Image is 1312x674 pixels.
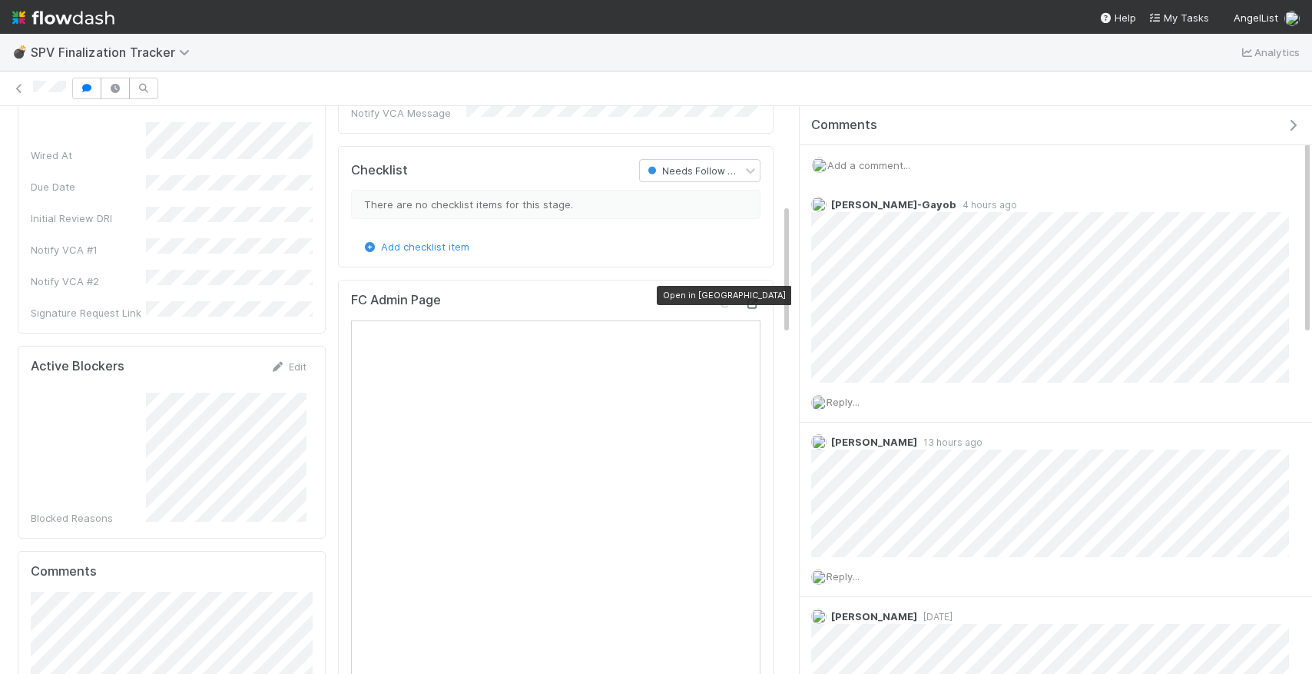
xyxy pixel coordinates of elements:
[827,159,910,171] span: Add a comment...
[31,179,146,194] div: Due Date
[827,396,860,408] span: Reply...
[31,242,146,257] div: Notify VCA #1
[351,105,466,121] div: Notify VCA Message
[831,198,956,211] span: [PERSON_NAME]-Gayob
[351,293,441,308] h5: FC Admin Page
[31,148,146,163] div: Wired At
[351,163,408,178] h5: Checklist
[31,359,124,374] h5: Active Blockers
[31,564,313,579] h5: Comments
[31,510,146,526] div: Blocked Reasons
[31,274,146,289] div: Notify VCA #2
[811,569,827,585] img: avatar_ac990a78-52d7-40f8-b1fe-cbbd1cda261e.png
[351,190,760,219] div: There are no checklist items for this stage.
[1099,10,1136,25] div: Help
[644,165,740,177] span: Needs Follow Up
[827,570,860,583] span: Reply...
[811,434,827,450] img: avatar_ac990a78-52d7-40f8-b1fe-cbbd1cda261e.png
[31,305,146,320] div: Signature Request Link
[31,45,197,60] span: SPV Finalization Tracker
[363,241,469,253] a: Add checklist item
[31,211,146,226] div: Initial Review DRI
[917,437,982,448] span: 13 hours ago
[12,45,28,58] span: 💣
[270,360,306,373] a: Edit
[1234,12,1278,24] span: AngelList
[811,609,827,624] img: avatar_ac990a78-52d7-40f8-b1fe-cbbd1cda261e.png
[811,197,827,212] img: avatar_45aa71e2-cea6-4b00-9298-a0421aa61a2d.png
[917,611,953,623] span: [DATE]
[1148,12,1209,24] span: My Tasks
[12,5,114,31] img: logo-inverted-e16ddd16eac7371096b0.svg
[831,610,917,623] span: [PERSON_NAME]
[811,118,877,133] span: Comments
[1239,43,1300,61] a: Analytics
[1148,10,1209,25] a: My Tasks
[811,395,827,410] img: avatar_ac990a78-52d7-40f8-b1fe-cbbd1cda261e.png
[956,199,1017,211] span: 4 hours ago
[812,158,827,173] img: avatar_ac990a78-52d7-40f8-b1fe-cbbd1cda261e.png
[831,436,917,448] span: [PERSON_NAME]
[1284,11,1300,26] img: avatar_ac990a78-52d7-40f8-b1fe-cbbd1cda261e.png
